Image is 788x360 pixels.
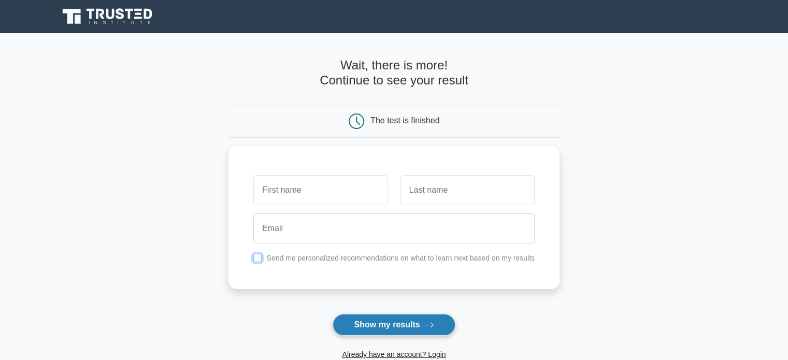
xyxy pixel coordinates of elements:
input: First name [253,175,388,205]
input: Email [253,213,535,243]
h4: Wait, there is more! Continue to see your result [228,58,560,88]
label: Send me personalized recommendations on what to learn next based on my results [266,254,535,262]
div: The test is finished [370,116,439,125]
a: Already have an account? Login [342,350,446,358]
input: Last name [400,175,535,205]
button: Show my results [333,314,455,336]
